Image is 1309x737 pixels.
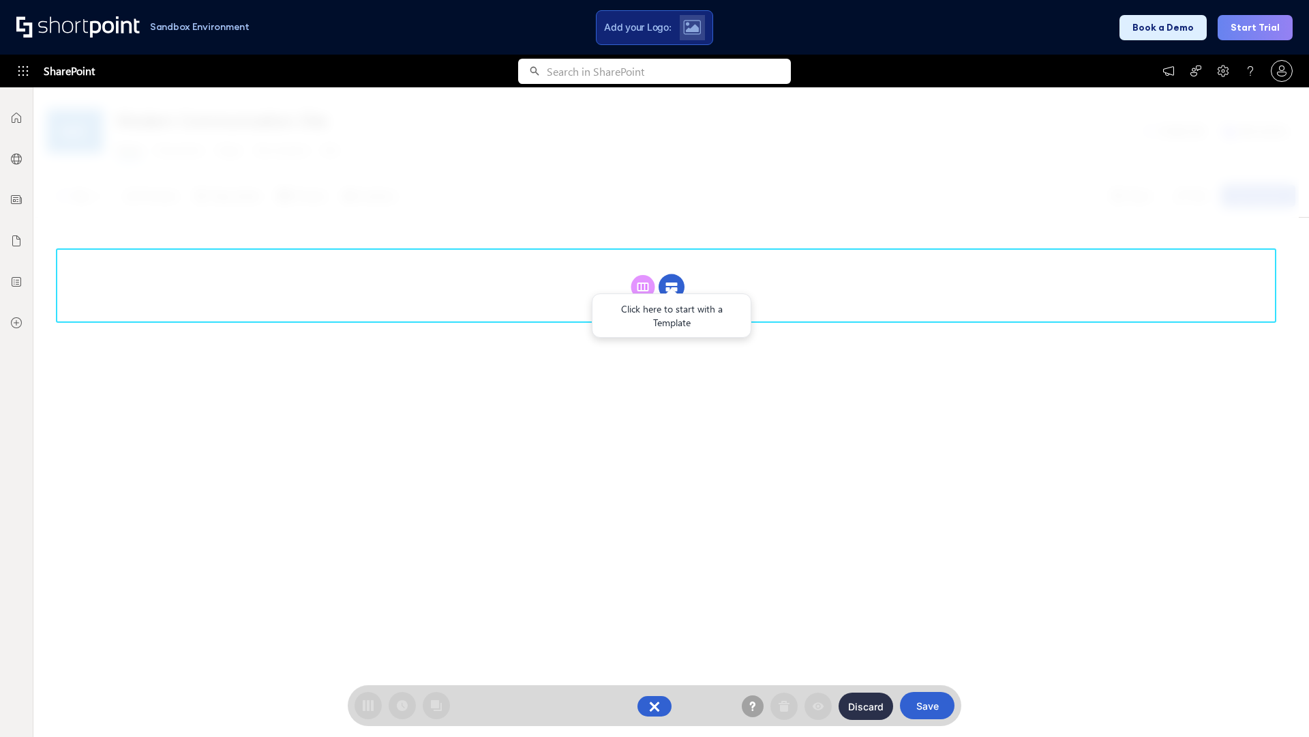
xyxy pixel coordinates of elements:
[150,23,250,31] h1: Sandbox Environment
[1218,15,1293,40] button: Start Trial
[1119,15,1207,40] button: Book a Demo
[839,693,893,720] button: Discard
[547,59,791,84] input: Search in SharePoint
[604,21,671,33] span: Add your Logo:
[1241,671,1309,737] iframe: Chat Widget
[683,20,701,35] img: Upload logo
[900,692,954,719] button: Save
[44,55,95,87] span: SharePoint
